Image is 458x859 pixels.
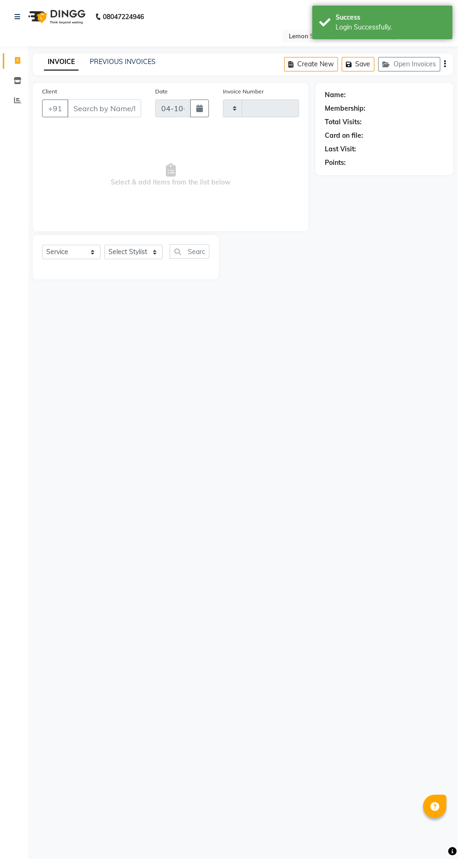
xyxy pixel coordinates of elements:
[325,131,363,141] div: Card on file:
[284,57,338,71] button: Create New
[325,104,365,114] div: Membership:
[170,244,209,259] input: Search or Scan
[336,13,445,22] div: Success
[325,117,362,127] div: Total Visits:
[67,99,141,117] input: Search by Name/Mobile/Email/Code
[24,4,88,30] img: logo
[42,128,299,222] span: Select & add items from the list below
[44,54,79,71] a: INVOICE
[325,90,346,100] div: Name:
[325,144,356,154] div: Last Visit:
[103,4,144,30] b: 08047224946
[223,87,264,96] label: Invoice Number
[42,99,68,117] button: +91
[90,57,156,66] a: PREVIOUS INVOICES
[336,22,445,32] div: Login Successfully.
[155,87,168,96] label: Date
[325,158,346,168] div: Points:
[378,57,440,71] button: Open Invoices
[42,87,57,96] label: Client
[342,57,374,71] button: Save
